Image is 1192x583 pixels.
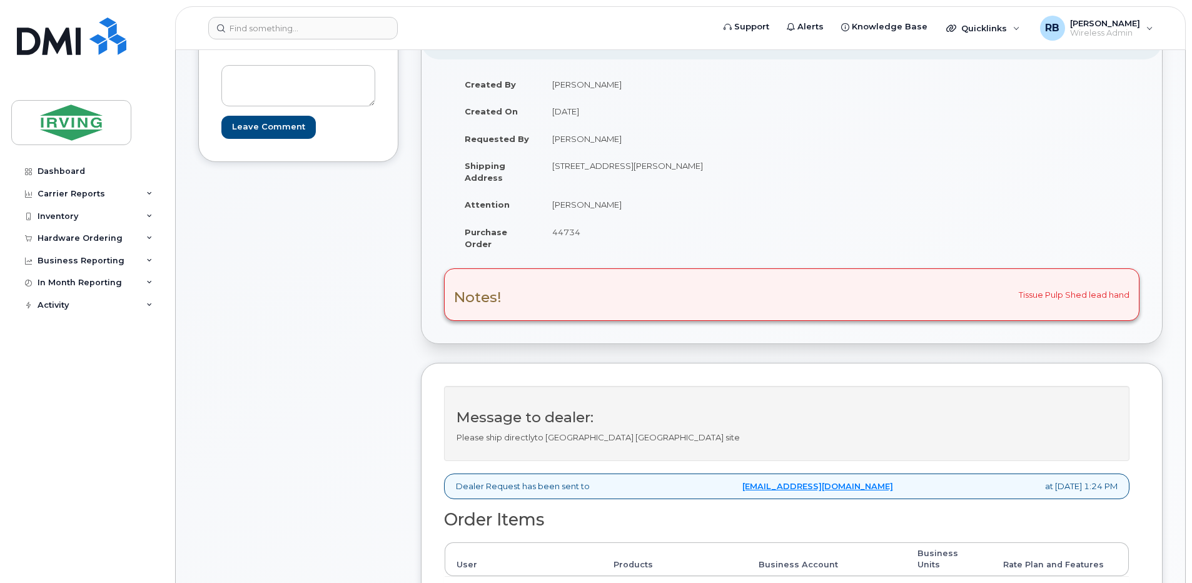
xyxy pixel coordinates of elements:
[734,21,769,33] span: Support
[541,71,782,98] td: [PERSON_NAME]
[747,542,907,577] th: Business Account
[444,268,1139,321] div: Tissue Pulp Shed lead hand
[602,542,747,577] th: Products
[465,79,516,89] strong: Created By
[552,227,580,237] span: 44734
[541,125,782,153] td: [PERSON_NAME]
[444,510,1129,529] h2: Order Items
[906,542,992,577] th: Business Units
[445,542,602,577] th: User
[221,116,316,139] input: Leave Comment
[465,106,518,116] strong: Created On
[797,21,824,33] span: Alerts
[465,200,510,210] strong: Attention
[778,14,832,39] a: Alerts
[541,98,782,125] td: [DATE]
[961,23,1007,33] span: Quicklinks
[832,14,936,39] a: Knowledge Base
[937,16,1029,41] div: Quicklinks
[221,36,375,53] h2: Comments
[1045,21,1059,36] span: RB
[715,14,778,39] a: Support
[465,227,507,249] strong: Purchase Order
[457,432,1117,444] p: Please ship directlyto [GEOGRAPHIC_DATA] [GEOGRAPHIC_DATA] site
[541,152,782,191] td: [STREET_ADDRESS][PERSON_NAME]
[541,191,782,218] td: [PERSON_NAME]
[1070,28,1140,38] span: Wireless Admin
[465,161,505,183] strong: Shipping Address
[457,410,1117,425] h3: Message to dealer:
[208,17,398,39] input: Find something...
[742,480,893,492] a: [EMAIL_ADDRESS][DOMAIN_NAME]
[852,21,927,33] span: Knowledge Base
[454,290,502,305] h3: Notes!
[992,542,1129,577] th: Rate Plan and Features
[444,474,1129,499] div: Dealer Request has been sent to at [DATE] 1:24 PM
[1031,16,1162,41] div: Roberts, Brad
[1070,18,1140,28] span: [PERSON_NAME]
[465,134,529,144] strong: Requested By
